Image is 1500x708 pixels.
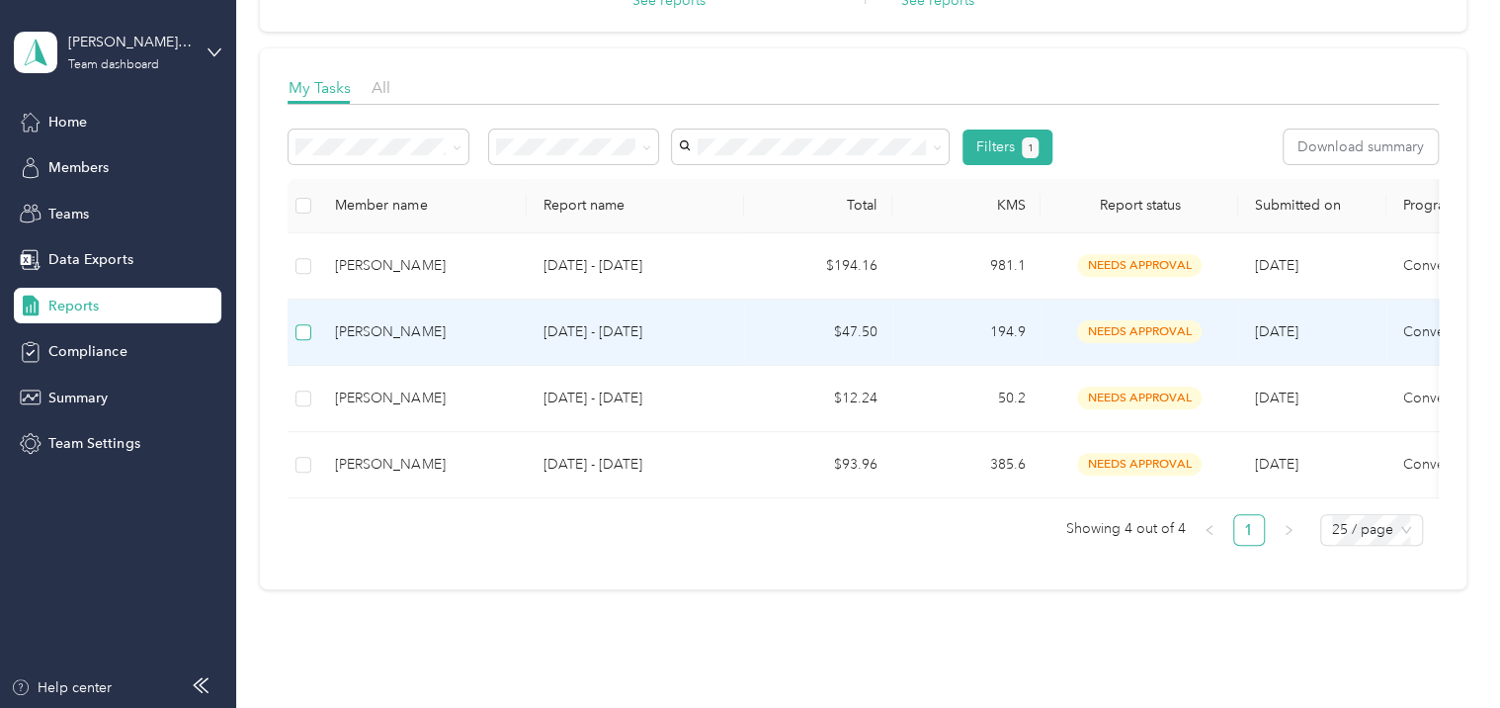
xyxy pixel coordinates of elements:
span: Data Exports [48,249,132,270]
span: Teams [48,204,89,224]
span: [DATE] [1254,257,1297,274]
span: needs approval [1077,320,1202,343]
button: Download summary [1284,130,1438,164]
div: [PERSON_NAME] [335,255,511,277]
span: Members [48,157,109,178]
span: Report status [1056,197,1222,214]
li: Previous Page [1194,514,1225,546]
button: Filters1 [962,130,1052,165]
li: 1 [1233,514,1265,546]
li: Next Page [1273,514,1304,546]
p: [DATE] - [DATE] [542,454,728,476]
span: [DATE] [1254,456,1297,473]
div: Team dashboard [68,59,159,71]
span: right [1283,524,1294,536]
a: 1 [1234,515,1264,545]
span: Summary [48,388,108,408]
span: Compliance [48,341,126,362]
button: 1 [1022,137,1039,158]
th: Member name [319,179,527,233]
p: [DATE] - [DATE] [542,255,728,277]
div: [PERSON_NAME] [335,388,511,409]
p: [DATE] - [DATE] [542,321,728,343]
div: KMS [908,197,1025,214]
span: Home [48,112,87,133]
p: [DATE] - [DATE] [542,388,728,409]
span: Reports [48,296,99,316]
td: 385.6 [892,432,1041,498]
iframe: Everlance-gr Chat Button Frame [1389,597,1500,708]
div: Member name [335,197,511,214]
span: 25 / page [1332,515,1411,545]
th: Report name [527,179,744,233]
td: 981.1 [892,233,1041,300]
td: $12.24 [744,366,892,432]
td: $194.16 [744,233,892,300]
button: left [1194,514,1225,546]
div: Total [760,197,876,214]
span: needs approval [1077,387,1202,409]
span: Team Settings [48,433,139,454]
span: [DATE] [1254,323,1297,340]
td: 50.2 [892,366,1041,432]
th: Submitted on [1238,179,1386,233]
span: My Tasks [288,78,350,97]
span: [DATE] [1254,390,1297,406]
button: Help center [11,677,112,698]
button: right [1273,514,1304,546]
div: [PERSON_NAME] [335,454,511,476]
div: [PERSON_NAME] Team [68,32,192,52]
td: 194.9 [892,300,1041,366]
span: Showing 4 out of 4 [1066,514,1186,544]
td: $93.96 [744,432,892,498]
span: needs approval [1077,453,1202,476]
div: Page Size [1320,514,1423,546]
td: $47.50 [744,300,892,366]
span: needs approval [1077,254,1202,277]
span: All [371,78,389,97]
span: 1 [1027,139,1033,157]
span: left [1204,524,1215,536]
div: [PERSON_NAME] [335,321,511,343]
